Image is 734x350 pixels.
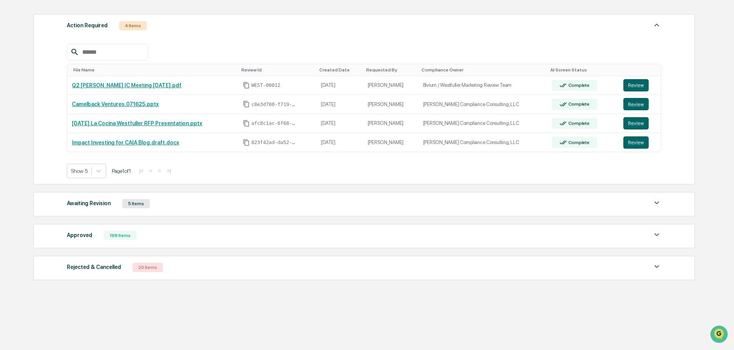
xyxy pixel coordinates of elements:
div: Complete [567,140,590,145]
span: Attestations [63,157,95,165]
div: 199 Items [104,231,136,240]
span: Pylon [76,191,93,196]
span: • [64,125,66,131]
td: [PERSON_NAME] Compliance Consulting, LLC [418,133,547,152]
span: Data Lookup [15,172,48,179]
button: Review [623,136,649,149]
div: Toggle SortBy [366,67,415,73]
div: Toggle SortBy [73,67,235,73]
button: |< [137,168,146,174]
div: 🔎 [8,173,14,179]
td: [PERSON_NAME] Compliance Consulting, LLC [418,95,547,114]
span: [PERSON_NAME] [24,105,62,111]
div: Complete [567,121,590,126]
img: caret [652,198,661,207]
a: Review [623,136,656,149]
iframe: Open customer support [709,325,730,345]
a: 🗄️Attestations [53,154,98,168]
div: Toggle SortBy [319,67,360,73]
button: > [156,168,163,174]
span: Copy Id [243,139,250,146]
span: • [64,105,66,111]
img: 8933085812038_c878075ebb4cc5468115_72.jpg [16,59,30,73]
div: Toggle SortBy [550,67,616,73]
td: [PERSON_NAME] [363,76,418,95]
div: Toggle SortBy [625,67,658,73]
div: Toggle SortBy [422,67,544,73]
a: Review [623,79,656,91]
div: We're available if you need us! [35,66,106,73]
div: Start new chat [35,59,126,66]
td: [DATE] [316,95,363,114]
span: Copy Id [243,120,250,127]
span: afc8c1ac-6f68-4627-999b-d97b3a6d8081 [251,120,297,126]
div: Complete [567,101,590,107]
td: [DATE] [316,76,363,95]
a: Camelback Ventures.071625.pptx [72,101,159,107]
td: Bivium / Westfuller Marketing Review Team [418,76,547,95]
td: [PERSON_NAME] [363,133,418,152]
a: 🔎Data Lookup [5,169,51,182]
span: Page 1 of 1 [112,168,131,174]
a: Review [623,98,656,110]
a: 🖐️Preclearance [5,154,53,168]
span: Preclearance [15,157,50,165]
div: Toggle SortBy [241,67,313,73]
span: [DATE] [68,105,84,111]
td: [PERSON_NAME] [363,114,418,133]
td: [PERSON_NAME] [363,95,418,114]
div: Action Required [67,20,108,30]
td: [PERSON_NAME] Compliance Consulting, LLC [418,114,547,133]
img: caret [652,20,661,30]
div: Approved [67,230,92,240]
span: [DATE] [68,125,84,131]
span: WEST-00012 [251,82,281,88]
img: Rachel Stanley [8,97,20,109]
div: 🖐️ [8,158,14,164]
p: How can we help? [8,16,140,28]
button: Review [623,98,649,110]
span: 823f42ad-da52-427a-bdfe-d3b490ef0764 [251,139,297,146]
button: >| [164,168,173,174]
button: < [147,168,154,174]
button: See all [119,84,140,93]
a: Review [623,117,656,129]
div: 4 Items [119,21,147,30]
div: 5 Items [122,199,150,208]
button: Review [623,117,649,129]
div: Awaiting Revision [67,198,111,208]
img: caret [652,230,661,239]
button: Review [623,79,649,91]
a: Q2 [PERSON_NAME] IC Meeting [DATE].pdf [72,82,181,88]
img: caret [652,262,661,271]
span: Copy Id [243,101,250,108]
div: Rejected & Cancelled [67,262,121,272]
a: Powered byPylon [54,190,93,196]
div: 20 Items [133,263,163,272]
a: Impact Investing for CAIA Blog.draft.docx [72,139,179,146]
div: 🗄️ [56,158,62,164]
img: Rachel Stanley [8,118,20,130]
div: Complete [567,83,590,88]
button: Start new chat [131,61,140,70]
td: [DATE] [316,133,363,152]
td: [DATE] [316,114,363,133]
img: 1746055101610-c473b297-6a78-478c-a979-82029cc54cd1 [8,59,22,73]
span: Copy Id [243,82,250,89]
div: Past conversations [8,85,51,91]
span: [PERSON_NAME] [24,125,62,131]
span: c8e3d780-f719-41d7-84c3-a659409448a4 [251,101,297,108]
a: [DATE] La Cocina Westfuller RFP Presentation.pptx [72,120,202,126]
